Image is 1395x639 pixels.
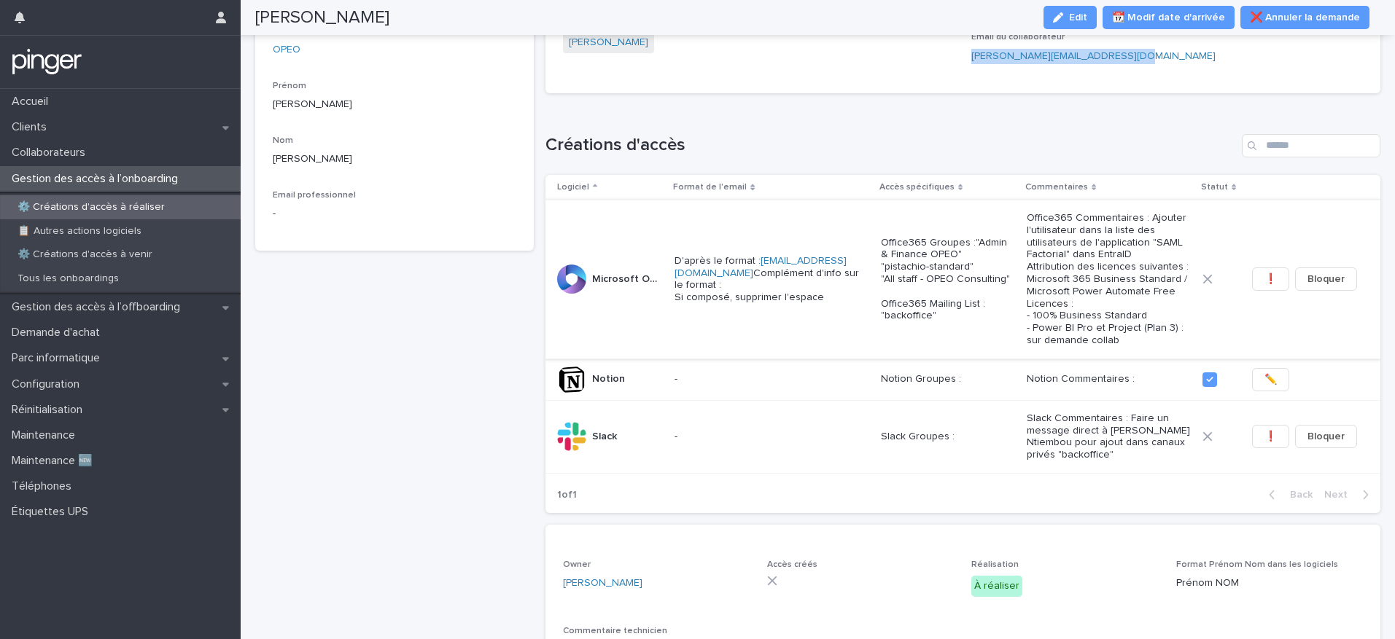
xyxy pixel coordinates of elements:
[767,560,817,569] span: Accès créés
[6,201,176,213] p: ⚙️ Créations d'accès à réaliser
[1027,412,1191,461] p: Slack Commentaires : Faire un message direct à [PERSON_NAME] Ntiembou pour ajout dans canaux priv...
[1250,10,1360,25] span: ❌ Annuler la demande
[6,95,60,109] p: Accueil
[273,191,356,200] span: Email professionnel
[6,377,91,391] p: Configuration
[563,627,667,635] span: Commentaire technicien
[6,428,87,442] p: Maintenance
[1307,429,1345,444] span: Bloquer
[881,431,1015,443] p: Slack Groupes :
[1103,6,1235,29] button: 📆 Modif date d'arrivée
[675,373,869,385] p: -
[1252,368,1289,391] button: ✏️
[6,120,58,134] p: Clients
[6,454,104,468] p: Maintenance 🆕
[545,477,588,513] p: 1 of 1
[6,505,100,519] p: Étiquettes UPS
[273,206,276,222] p: -
[545,200,1380,358] tr: Microsoft Office365Microsoft Office365 D'après le format :[EMAIL_ADDRESS][DOMAIN_NAME]Complément ...
[273,97,516,112] p: [PERSON_NAME]
[545,358,1380,400] tr: NotionNotion -Notion Groupes :Notion Commentaires :✏️
[6,225,153,238] p: 📋 Autres actions logiciels
[592,428,620,443] p: Slack
[971,51,1216,61] a: [PERSON_NAME][EMAIL_ADDRESS][DOMAIN_NAME]
[1240,6,1369,29] button: ❌ Annuler la demande
[1044,6,1097,29] button: Edit
[1252,425,1289,448] button: ❗
[1307,272,1345,286] span: Bloquer
[879,179,955,195] p: Accès spécifiques
[6,351,112,365] p: Parc informatique
[6,172,190,186] p: Gestion des accès à l’onboarding
[1176,576,1363,591] p: Prénom NOM
[1281,490,1313,500] span: Back
[273,82,306,90] span: Prénom
[273,152,516,167] p: [PERSON_NAME]
[1112,10,1225,25] span: 📆 Modif date d'arrivée
[673,179,747,195] p: Format de l'email
[1027,373,1191,385] p: Notion Commentaires :
[592,270,667,286] p: Microsoft Office365
[1252,267,1289,291] button: ❗
[1295,267,1357,291] button: Bloquer
[545,135,1236,156] h1: Créations d'accès
[12,47,82,77] img: mTgBEunGTSyRkCgitkcU
[1264,272,1277,286] span: ❗
[675,431,869,443] p: -
[1242,134,1380,157] input: Search
[675,256,847,278] a: [EMAIL_ADDRESS][DOMAIN_NAME]
[273,42,300,58] a: OPEO
[592,370,628,385] p: Notion
[1264,429,1277,444] span: ❗
[273,136,293,145] span: Nom
[1318,488,1380,501] button: Next
[675,255,869,304] p: D'après le format : Complément d'info sur le format : Si composé, supprimer l'espace
[6,273,131,285] p: Tous les onboardings
[557,179,589,195] p: Logiciel
[881,373,1015,385] p: Notion Groupes :
[1069,12,1087,23] span: Edit
[1027,212,1191,347] p: Office365 Commentaires : Ajouter l'utilisateur dans la liste des utilisateurs de l'application "S...
[569,35,648,50] a: [PERSON_NAME]
[6,326,112,340] p: Demande d'achat
[6,479,83,493] p: Téléphones
[563,560,591,569] span: Owner
[545,400,1380,473] tr: SlackSlack -Slack Groupes :Slack Commentaires : Faire un message direct à [PERSON_NAME] Ntiembou ...
[881,237,1015,323] p: Office365 Groupes :"Admin & Finance OPEO" "pistachio-standard" "All staff - OPEO Consulting" Offi...
[971,576,1022,597] div: À réaliser
[6,300,192,314] p: Gestion des accès à l’offboarding
[255,7,389,28] h2: [PERSON_NAME]
[1176,560,1338,569] span: Format Prénom Nom dans les logiciels
[971,560,1019,569] span: Réalisation
[971,33,1065,42] span: Email du collaborateur
[1295,425,1357,448] button: Bloquer
[6,146,97,160] p: Collaborateurs
[1201,179,1228,195] p: Statut
[563,576,642,591] a: [PERSON_NAME]
[1264,372,1277,387] span: ✏️
[1025,179,1088,195] p: Commentaires
[1257,488,1318,501] button: Back
[6,248,164,261] p: ⚙️ Créations d'accès à venir
[6,403,94,417] p: Réinitialisation
[1324,490,1356,500] span: Next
